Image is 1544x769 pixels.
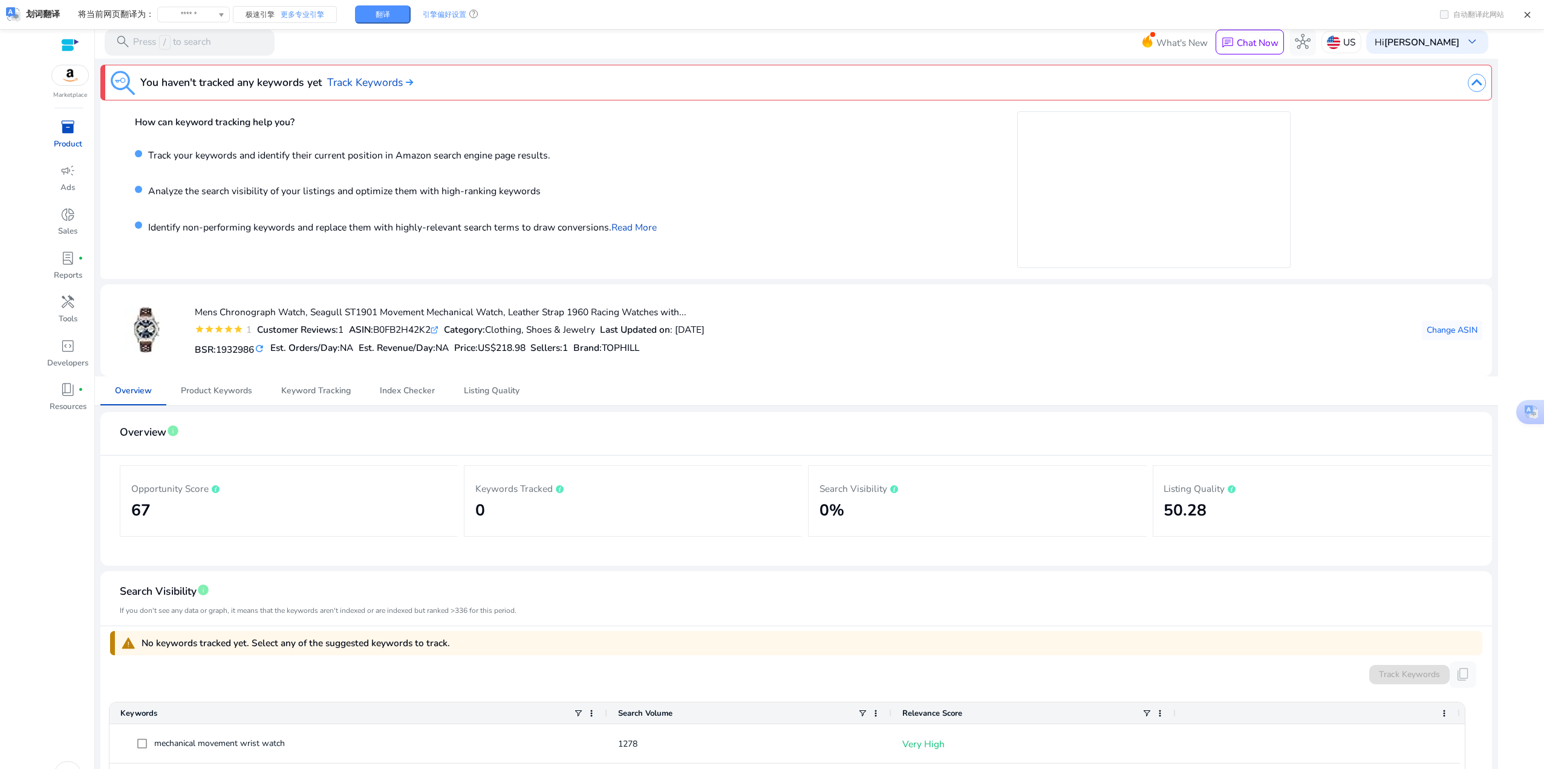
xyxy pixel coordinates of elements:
[142,220,657,241] p: Identify non-performing keywords and replace them with highly-relevant search terms to draw conve...
[120,581,197,602] span: Search Visibility
[135,117,810,128] h4: How can keyword tracking help you?
[257,323,338,336] b: Customer Reviews:
[602,341,639,354] span: TOPHILL
[60,382,76,398] span: book_4
[60,207,76,223] span: donut_small
[181,387,252,395] span: Product Keywords
[47,160,90,204] a: campaignAds
[611,221,657,234] a: Read More
[600,322,705,336] div: : [DATE]
[142,149,550,170] p: Track your keywords and identify their current position in Amazon search engine page results.
[120,635,136,651] span: warning
[142,636,450,650] span: No keywords tracked yet. Select any of the suggested keywords to track.
[819,501,1136,520] h2: 0%
[159,35,171,50] span: /
[60,338,76,354] span: code_blocks
[454,342,526,353] h5: Price:
[618,738,637,750] span: 1278
[349,322,438,336] div: B0FB2H42K2
[216,343,254,356] span: 1932986
[195,324,204,334] mat-icon: star
[195,307,705,318] h4: Mens Chronograph Watch, Seagull ST1901 Movement Mechanical Watch, Leather Strap 1960 Racing Watch...
[600,323,670,336] b: Last Updated on
[53,91,87,100] p: Marketplace
[140,74,322,90] h3: You haven't tracked any keywords yet
[47,204,90,247] a: donut_smallSales
[50,401,86,413] p: Resources
[819,481,1136,496] p: Search Visibility
[124,307,169,353] img: 41tDPH0iztL._AC_US40_.jpg
[444,322,595,336] div: Clothing, Shoes & Jewelry
[142,185,541,206] p: Analyze the search visibility of your listings and optimize them with high-ranking keywords
[1216,30,1284,54] button: chatChat Now
[403,79,413,86] img: arrow-right.svg
[464,387,520,395] span: Listing Quality
[1289,29,1316,56] button: hub
[618,708,673,719] span: Search Volume
[204,324,214,334] mat-icon: star
[78,387,83,393] span: fiber_manual_record
[1295,34,1311,50] span: hub
[257,322,344,336] div: 1
[1237,36,1279,49] p: Chat Now
[478,341,526,354] span: US$218.98
[573,341,599,354] span: Brand
[115,34,131,50] span: search
[530,342,568,353] h5: Sellers:
[59,313,77,326] p: Tools
[52,65,88,85] img: amazon.svg
[60,182,75,194] p: Ads
[1464,34,1480,50] span: keyboard_arrow_down
[1164,501,1480,520] h2: 50.28
[1221,36,1234,50] span: chat
[1422,321,1482,340] button: Change ASIN
[902,708,962,719] span: Relevance Score
[214,324,224,334] mat-icon: star
[1156,32,1208,53] span: What's New
[197,583,210,597] span: info
[195,341,265,355] h5: BSR:
[47,292,90,335] a: handymanTools
[47,358,88,370] p: Developers
[475,481,792,496] p: Keywords Tracked
[281,387,351,395] span: Keyword Tracking
[131,481,448,496] p: Opportunity Score
[111,71,135,95] img: keyword-tracking.svg
[120,605,516,617] mat-card-subtitle: If you don't see any data or graph, it means that the keywords aren't indexed or are indexed but ...
[47,248,90,292] a: lab_profilefiber_manual_recordReports
[60,163,76,178] span: campaign
[58,226,77,238] p: Sales
[1384,36,1459,48] b: [PERSON_NAME]
[60,250,76,266] span: lab_profile
[1027,121,1281,254] iframe: YouTube video player
[435,341,449,354] span: NA
[233,324,243,334] mat-icon: star
[78,256,83,261] span: fiber_manual_record
[47,379,90,423] a: book_4fiber_manual_recordResources
[340,341,353,354] span: NA
[562,341,568,354] span: 1
[115,387,152,395] span: Overview
[60,119,76,135] span: inventory_2
[47,116,90,160] a: inventory_2Product
[1164,481,1480,496] p: Listing Quality
[120,708,157,719] span: Keywords
[60,294,76,310] span: handyman
[359,342,449,353] h5: Est. Revenue/Day:
[327,74,413,90] a: Track Keywords
[573,342,639,353] h5: :
[120,422,166,443] span: Overview
[1327,36,1340,49] img: us.svg
[133,35,211,50] p: Press to search
[254,342,265,355] mat-icon: refresh
[243,322,252,336] div: 1
[1468,74,1486,92] img: dropdown-arrow.svg
[224,324,233,334] mat-icon: star
[1427,324,1477,336] span: Change ASIN
[1343,31,1355,53] p: US
[380,387,435,395] span: Index Checker
[475,501,792,520] h2: 0
[349,323,373,336] b: ASIN:
[131,501,448,520] h2: 67
[54,270,82,282] p: Reports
